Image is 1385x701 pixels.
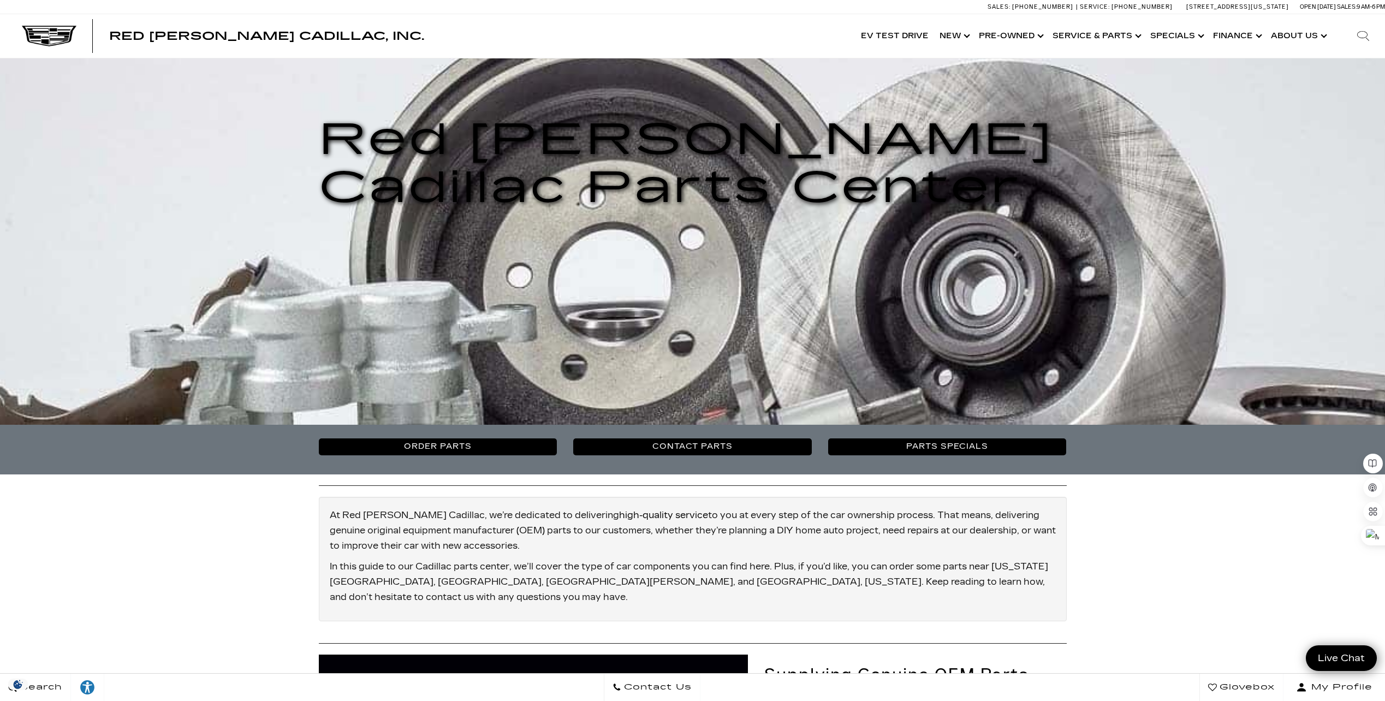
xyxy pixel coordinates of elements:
img: Cadillac Dark Logo with Cadillac White Text [22,26,76,46]
a: About Us [1265,14,1330,58]
a: [STREET_ADDRESS][US_STATE] [1186,3,1289,10]
a: Sales: [PHONE_NUMBER] [988,4,1076,10]
span: Sales: [988,3,1010,10]
p: In this guide to our Cadillac parts center, we’ll cover the type of car components you can find h... [330,559,1056,605]
a: Service: [PHONE_NUMBER] [1076,4,1175,10]
a: high-quality service [619,510,708,520]
a: Glovebox [1199,674,1283,701]
span: Glovebox [1217,680,1275,695]
div: Privacy Settings [5,679,31,690]
div: Explore your accessibility options [71,679,104,696]
span: Live Chat [1312,652,1370,664]
span: Red [PERSON_NAME] Cadillac, Inc. [109,29,424,43]
a: Order Parts [319,438,557,455]
a: Pre-Owned [973,14,1047,58]
a: New [934,14,973,58]
h2: Supplying Genuine OEM Parts [764,666,1066,685]
span: Open [DATE] [1300,3,1336,10]
a: Contact Parts [573,438,812,455]
div: Search [1341,14,1385,58]
span: Sales: [1337,3,1357,10]
span: Service: [1080,3,1110,10]
a: EV Test Drive [855,14,934,58]
span: Search [17,680,62,695]
span: 9 AM-6 PM [1357,3,1385,10]
span: My Profile [1307,680,1372,695]
span: [PHONE_NUMBER] [1012,3,1073,10]
span: [PHONE_NUMBER] [1111,3,1173,10]
a: Service & Parts [1047,14,1145,58]
p: At Red [PERSON_NAME] Cadillac, we’re dedicated to delivering to you at every step of the car owne... [330,508,1056,554]
h1: Red [PERSON_NAME] Cadillac Parts Center [319,116,1067,212]
span: Contact Us [621,680,692,695]
button: Open user profile menu [1283,674,1385,701]
a: Live Chat [1306,645,1377,671]
a: Parts Specials [828,438,1067,455]
a: Specials [1145,14,1208,58]
a: Red [PERSON_NAME] Cadillac, Inc. [109,31,424,41]
a: Contact Us [604,674,700,701]
a: Finance [1208,14,1265,58]
a: Explore your accessibility options [71,674,104,701]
